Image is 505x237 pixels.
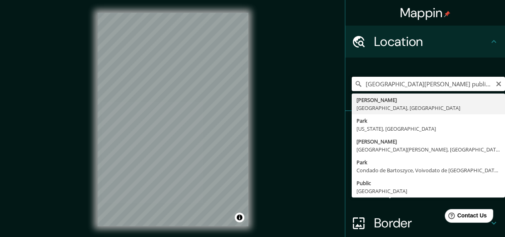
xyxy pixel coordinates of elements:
[444,11,450,17] img: pin-icon.png
[356,145,500,153] div: [GEOGRAPHIC_DATA][PERSON_NAME], [GEOGRAPHIC_DATA]
[345,111,505,143] div: Pins
[356,179,500,187] div: Public
[235,213,244,222] button: Toggle attribution
[356,117,500,125] div: Park
[356,158,500,166] div: Park
[356,137,500,145] div: [PERSON_NAME]
[352,77,505,91] input: Pick your city or area
[374,34,489,50] h4: Location
[495,80,502,87] button: Clear
[345,26,505,58] div: Location
[374,215,489,231] h4: Border
[374,183,489,199] h4: Layout
[400,5,451,21] h4: Mappin
[345,143,505,175] div: Style
[345,175,505,207] div: Layout
[97,13,248,226] canvas: Map
[356,104,500,112] div: [GEOGRAPHIC_DATA], [GEOGRAPHIC_DATA]
[356,96,500,104] div: [PERSON_NAME]
[356,187,500,195] div: [GEOGRAPHIC_DATA]
[434,206,496,228] iframe: Help widget launcher
[356,166,500,174] div: Condado de Bartoszyce, Voivodato de [GEOGRAPHIC_DATA] y Masuria, [GEOGRAPHIC_DATA]
[356,125,500,133] div: [US_STATE], [GEOGRAPHIC_DATA]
